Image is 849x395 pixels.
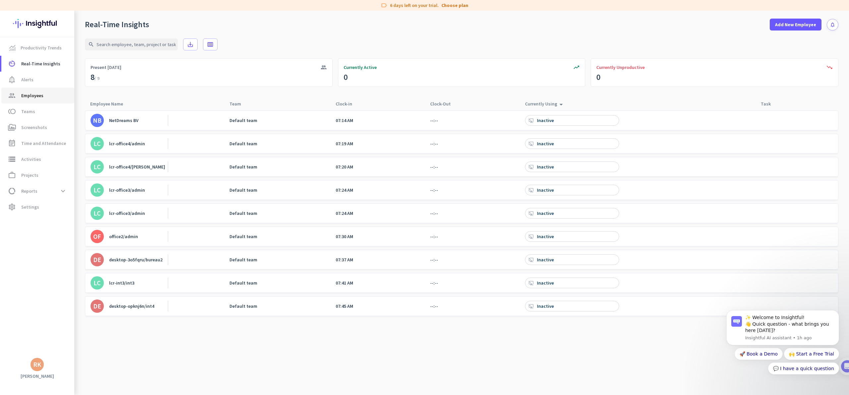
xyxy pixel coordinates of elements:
[770,19,821,31] button: Add New Employee
[537,257,555,263] div: Inactive
[57,185,69,197] button: expand_more
[8,171,16,179] i: work_outline
[91,230,168,243] a: OFoffice2/admin
[109,164,165,170] div: lcr-office4/[PERSON_NAME]
[94,164,101,170] div: LC
[430,280,438,286] app-real-time-attendance-cell: --:--
[21,44,62,52] span: Productivity Trends
[91,276,168,290] a: LClcr-int3/int3
[9,45,15,51] img: menu-item
[91,137,168,150] a: LClcr-office4/admin
[229,99,249,108] div: Team
[93,117,101,124] div: NB
[8,60,16,68] i: av_timer
[827,19,838,31] button: notifications
[1,167,74,183] a: work_outlineProjects
[91,114,168,127] a: NBNetDreams BV
[1,40,74,56] a: menu-itemProductivity Trends
[229,164,257,170] div: Default team
[336,280,353,286] app-real-time-attendance-cell: 07:41 AM
[229,210,257,216] div: Default team
[109,303,154,309] div: desktop-opknj6n/int4
[21,203,39,211] span: Settings
[525,99,565,108] div: Currently Using
[430,141,438,147] app-real-time-attendance-cell: --:--
[90,99,131,108] div: Employee Name
[1,119,74,135] a: perm_mediaScreenshots
[21,171,38,179] span: Projects
[229,303,257,309] div: Default team
[229,141,257,147] div: Default team
[381,2,387,9] i: label
[229,164,274,170] a: Default team
[8,203,16,211] i: settings
[537,303,555,309] div: Inactive
[529,281,534,286] i: desktop_access_disabled
[229,257,257,263] div: Default team
[21,92,43,99] span: Employees
[203,38,218,50] button: calendar_view_week
[109,141,145,147] div: lcr-office4/admin
[761,99,779,108] div: Task
[85,38,178,50] input: Search employee, team, project or task
[430,303,438,309] app-real-time-attendance-cell: --:--
[537,117,555,123] div: Inactive
[109,233,138,239] div: office2/admin
[229,303,274,309] a: Default team
[441,2,468,9] a: Choose plan
[229,141,274,147] a: Default team
[529,257,534,262] i: desktop_access_disabled
[529,188,534,193] i: desktop_access_disabled
[229,210,274,216] a: Default team
[320,64,327,71] i: group
[529,234,534,239] i: desktop_access_disabled
[94,140,101,147] div: LC
[8,76,16,84] i: notification_important
[109,210,145,216] div: lcr-office3/admin
[109,257,163,263] div: desktop-3o5fqru/bureau2
[344,64,377,71] span: Currently Active
[529,118,534,123] i: desktop_access_disabled
[21,139,66,147] span: Time and Attendance
[430,99,459,108] div: Clock-Out
[529,165,534,169] i: desktop_access_disabled
[1,151,74,167] a: storageActivities
[1,88,74,103] a: groupEmployees
[187,41,194,48] i: save_alt
[1,199,74,215] a: settingsSettings
[529,141,534,146] i: desktop_access_disabled
[430,210,438,216] app-real-time-attendance-cell: --:--
[91,160,168,173] a: LClcr-office4/[PERSON_NAME]
[229,280,257,286] div: Default team
[430,187,438,193] app-real-time-attendance-cell: --:--
[93,303,101,309] div: DE
[93,256,101,263] div: DE
[430,257,438,263] app-real-time-attendance-cell: --:--
[33,361,41,368] div: RK
[21,155,41,163] span: Activities
[573,64,580,71] i: trending_up
[1,56,74,72] a: av_timerReal-Time Insights
[21,60,60,68] span: Real-Time Insights
[8,123,16,131] i: perm_media
[8,155,16,163] i: storage
[596,72,600,83] div: 0
[91,253,168,266] a: DEdesktop-3o5fqru/bureau2
[344,72,348,83] div: 0
[229,117,274,123] a: Default team
[229,280,274,286] a: Default team
[91,64,121,71] span: Present [DATE]
[537,210,555,216] div: Inactive
[537,233,555,239] div: Inactive
[229,233,274,239] a: Default team
[557,100,565,108] i: arrow_drop_up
